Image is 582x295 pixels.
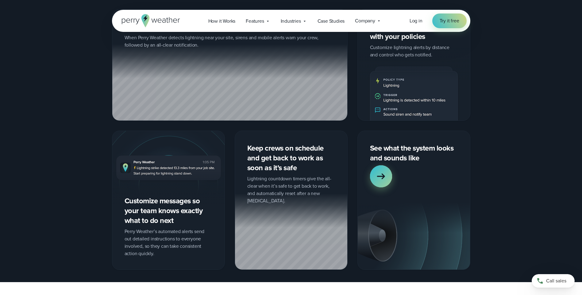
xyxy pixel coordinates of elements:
[203,15,241,27] a: How it Works
[358,202,470,270] img: outdoor warning system
[312,15,350,27] a: Case Studies
[546,277,566,285] span: Call sales
[208,17,236,25] span: How it Works
[532,274,575,288] a: Call sales
[246,17,264,25] span: Features
[440,17,459,25] span: Try it free
[410,17,422,25] a: Log in
[318,17,345,25] span: Case Studies
[410,17,422,24] span: Log in
[281,17,301,25] span: Industries
[112,131,225,204] img: lightning notification
[432,13,467,28] a: Try it free
[355,17,375,25] span: Company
